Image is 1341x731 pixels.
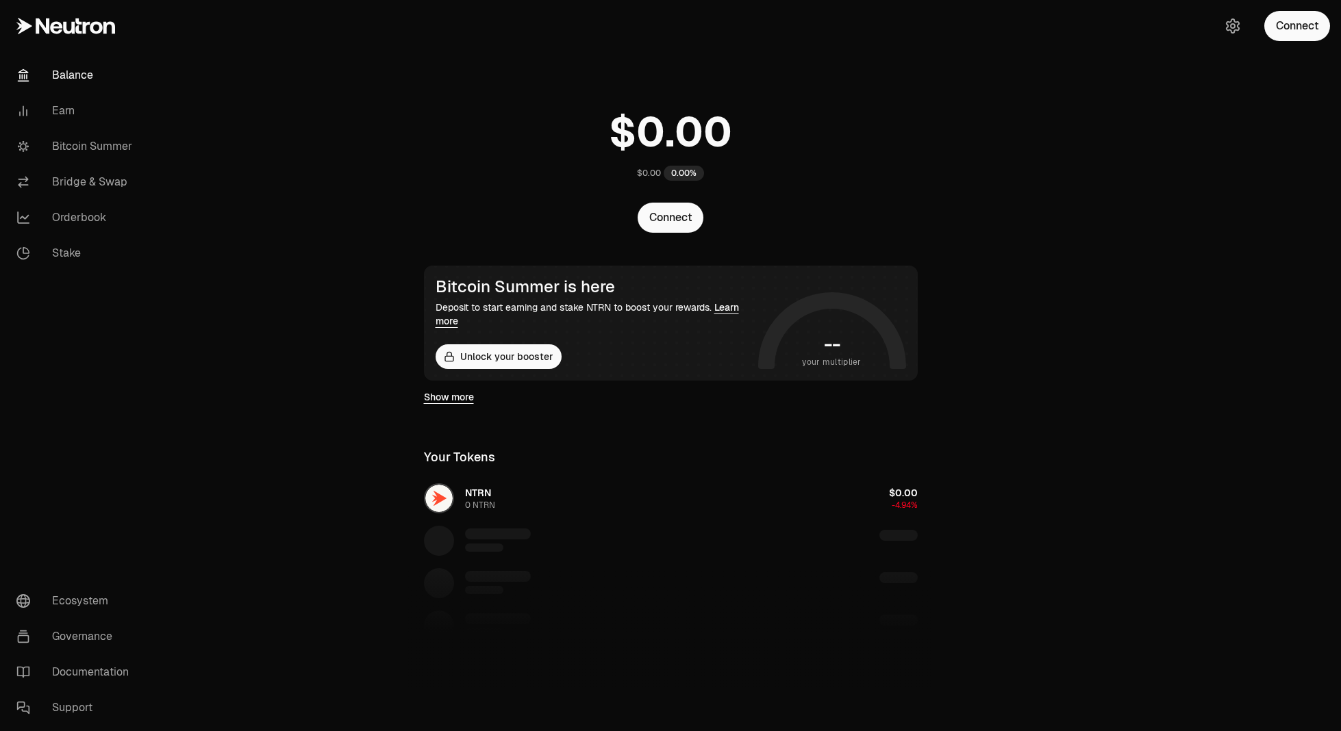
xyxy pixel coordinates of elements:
a: Documentation [5,654,148,690]
a: Bridge & Swap [5,164,148,200]
div: 0.00% [664,166,704,181]
button: Unlock your booster [436,344,562,369]
a: Governance [5,619,148,654]
a: Orderbook [5,200,148,235]
a: Stake [5,235,148,271]
a: Ecosystem [5,583,148,619]
div: Bitcoin Summer is here [436,277,753,296]
h1: -- [824,333,840,355]
a: Show more [424,390,474,404]
a: Bitcoin Summer [5,129,148,164]
div: $0.00 [637,168,661,179]
div: Your Tokens [424,448,495,467]
span: your multiplier [802,355,862,369]
button: Connect [1264,11,1330,41]
a: Balance [5,57,148,93]
button: Connect [638,203,703,233]
a: Earn [5,93,148,129]
div: Deposit to start earning and stake NTRN to boost your rewards. [436,300,753,328]
a: Support [5,690,148,726]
